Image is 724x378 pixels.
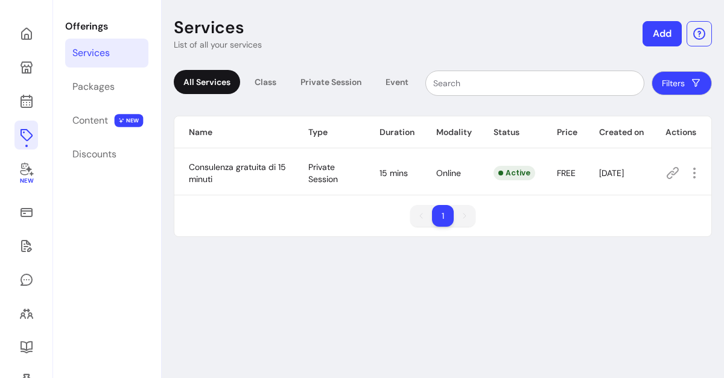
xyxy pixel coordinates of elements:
a: Services [65,39,148,68]
a: Packages [65,72,148,101]
a: My Messages [14,265,38,294]
button: Add [643,21,682,46]
div: Content [72,113,108,128]
div: Active [494,166,535,180]
a: My Page [14,53,38,82]
p: List of all your services [174,39,262,51]
div: Services [72,46,110,60]
span: Private Session [308,162,338,184]
a: Resources [14,333,38,362]
div: Private Session [291,70,371,94]
a: Calendar [14,87,38,116]
span: Online [436,168,461,178]
div: Discounts [72,147,116,162]
span: NEW [115,114,144,127]
button: Filters [652,71,712,95]
span: 15 mins [379,168,408,178]
a: New [14,154,38,193]
span: [DATE] [599,168,624,178]
th: Name [174,116,294,148]
a: Discounts [65,140,148,169]
span: FREE [557,168,576,178]
a: Offerings [14,121,38,150]
a: Content NEW [65,106,148,135]
a: Sales [14,198,38,227]
th: Created on [585,116,651,148]
th: Type [294,116,365,148]
a: Waivers [14,232,38,260]
div: Packages [72,80,115,94]
th: Modality [422,116,479,148]
div: Event [376,70,418,94]
p: Offerings [65,19,148,34]
div: All Services [174,70,240,94]
th: Status [479,116,542,148]
span: New [19,177,33,185]
a: Clients [14,299,38,328]
input: Search [433,77,637,89]
th: Duration [365,116,422,148]
span: Consulenza gratuita di 15 minuti [189,162,286,184]
th: Price [542,116,585,148]
li: pagination item 1 active [432,205,454,227]
nav: pagination navigation [404,199,481,233]
th: Actions [651,116,711,148]
a: Home [14,19,38,48]
div: Class [245,70,286,94]
p: Services [174,17,244,39]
